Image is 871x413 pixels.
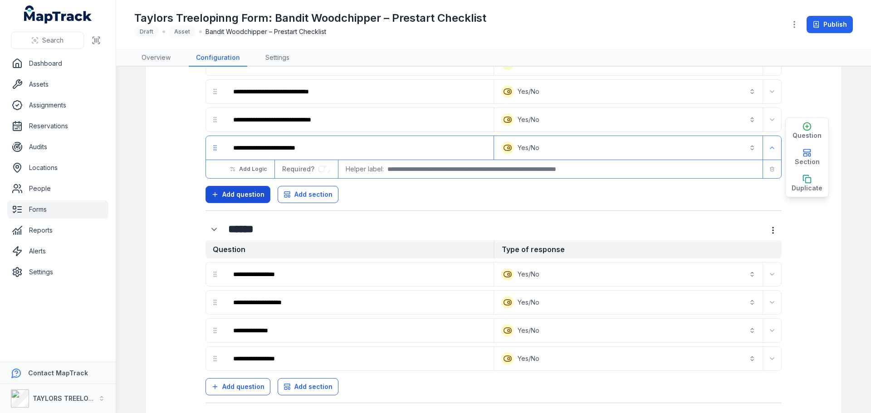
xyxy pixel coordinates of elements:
div: :r3b:-form-item-label [206,221,225,238]
div: drag [206,139,224,157]
button: Add question [206,378,270,395]
div: :r2v:-form-item-label [226,82,492,102]
strong: TAYLORS TREELOPPING [33,394,108,402]
button: Yes/No [496,138,761,158]
svg: drag [211,271,219,278]
a: Assets [7,75,108,93]
input: :rb8:-form-item-label [318,165,331,173]
div: drag [206,83,224,101]
a: Configuration [189,49,247,67]
a: Overview [134,49,178,67]
a: Forms [7,200,108,219]
span: Search [42,36,64,45]
div: :r3p:-form-item-label [226,292,492,312]
button: more-detail [764,222,782,239]
svg: drag [211,88,219,95]
button: Add section [278,186,338,203]
strong: Contact MapTrack [28,369,88,377]
button: Add question [206,186,270,203]
div: Draft [134,25,159,38]
div: :r45:-form-item-label [226,349,492,369]
div: drag [206,350,224,368]
h1: Taylors Treelopinng Form: Bandit Woodchipper – Prestart Checklist [134,11,486,25]
button: Expand [765,141,779,155]
svg: drag [211,144,219,151]
button: Expand [765,112,779,127]
button: Search [11,32,84,49]
a: Settings [258,49,297,67]
a: Locations [7,159,108,177]
a: Audits [7,138,108,156]
span: Add section [294,190,333,199]
a: Settings [7,263,108,281]
div: drag [206,111,224,129]
button: Expand [765,351,779,366]
button: Expand [206,221,223,238]
a: Dashboard [7,54,108,73]
a: Reservations [7,117,108,135]
div: Asset [169,25,196,38]
div: drag [206,321,224,340]
div: drag [206,265,224,283]
svg: drag [211,327,219,334]
a: Alerts [7,242,108,260]
span: Add Logic [239,165,267,173]
span: Duplicate [792,184,822,193]
svg: drag [211,116,219,123]
span: Add question [222,382,264,391]
button: Yes/No [496,321,761,340]
button: Yes/No [496,110,761,130]
button: Section [786,144,828,170]
span: Add question [222,190,264,199]
button: Publish [807,16,853,33]
strong: Type of response [494,240,782,258]
svg: drag [211,355,219,362]
a: MapTrack [24,5,92,24]
button: Duplicate [786,170,828,197]
button: Expand [765,295,779,310]
div: :r3v:-form-item-label [226,321,492,340]
a: People [7,180,108,198]
button: Expand [765,84,779,99]
span: Required? [282,165,318,173]
span: Section [795,157,820,166]
div: drag [206,293,224,311]
strong: Question [206,240,494,258]
div: :rb3:-form-item-label [226,138,492,158]
button: Expand [765,323,779,338]
span: Bandit Woodchipper – Prestart Checklist [206,27,326,36]
a: Reports [7,221,108,239]
div: :r35:-form-item-label [226,110,492,130]
button: Add section [278,378,338,395]
span: Add section [294,382,333,391]
button: Yes/No [496,264,761,284]
div: :r3j:-form-item-label [226,264,492,284]
button: Question [786,118,828,144]
button: Yes/No [496,349,761,369]
button: Yes/No [496,82,761,102]
button: Expand [765,267,779,282]
a: Assignments [7,96,108,114]
svg: drag [211,299,219,306]
span: Helper label: [346,165,384,174]
button: Yes/No [496,292,761,312]
button: Add Logic [224,161,273,177]
span: Question [793,131,822,140]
